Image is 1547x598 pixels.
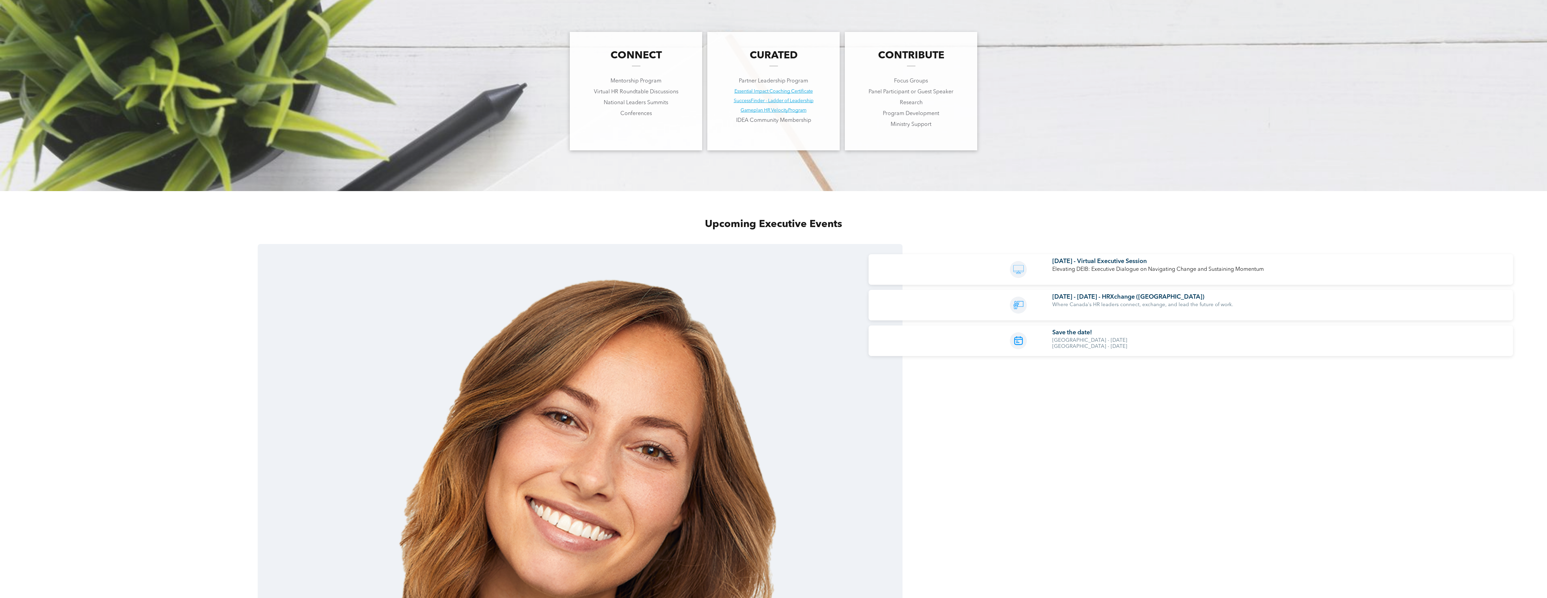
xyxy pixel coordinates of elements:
[594,89,678,95] span: Virtual HR Roundtable Discussions
[891,122,931,127] span: Ministry Support
[750,51,798,61] span: CURATED
[611,78,661,84] span: Mentorship Program
[736,118,811,123] span: IDEA Community Membership
[869,89,953,95] span: Panel Participant or Guest Speaker
[900,100,923,106] span: Research
[741,108,806,113] a: Gameplan HR VelocityProgram
[1052,267,1264,272] span: Elevating DEIB: Executive Dialogue on Navigating Change and Sustaining Momentum
[894,78,928,84] span: Focus Groups
[734,98,814,103] a: SuccessFinder - Ladder of Leadership
[1052,302,1233,307] span: Where Canada's HR leaders connect, exchange, and lead the future of work.
[620,111,652,116] span: Conferences
[1052,330,1092,336] span: Save the date!
[883,111,939,116] span: Program Development
[878,51,944,61] span: CONTRIBUTE
[1052,338,1127,343] span: [GEOGRAPHIC_DATA] - [DATE]
[1052,294,1204,300] span: [DATE] - [DATE] - HRXchange ([GEOGRAPHIC_DATA])
[1052,258,1147,264] span: [DATE] - Virtual Executive Session
[611,51,662,61] span: CONNECT
[604,100,668,106] span: National Leaders Summits
[1052,344,1127,349] span: [GEOGRAPHIC_DATA] - [DATE]
[739,78,808,84] span: Partner Leadership Program
[734,89,813,94] a: Essential Impact Coaching Certificate
[705,219,842,229] span: Upcoming Executive Events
